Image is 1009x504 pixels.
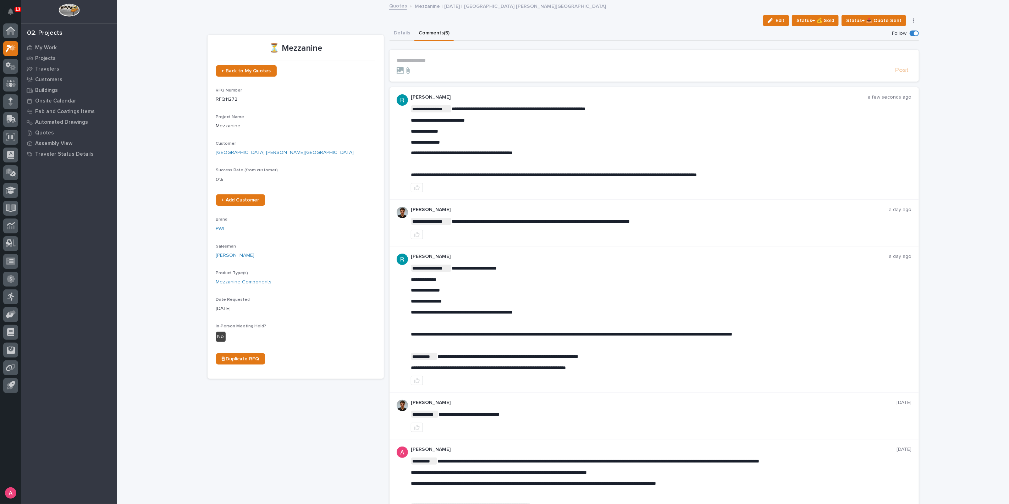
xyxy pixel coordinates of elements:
[397,94,408,106] img: ACg8ocLIQ8uTLu8xwXPI_zF_j4cWilWA_If5Zu0E3tOGGkFk=s96-c
[411,376,423,385] button: like this post
[21,74,117,85] a: Customers
[216,332,226,342] div: No
[27,29,62,37] div: 02. Projects
[390,26,414,41] button: Details
[9,9,18,20] div: Notifications13
[411,94,868,100] p: [PERSON_NAME]
[411,254,889,260] p: [PERSON_NAME]
[21,149,117,159] a: Traveler Status Details
[216,176,375,183] p: 0 %
[21,106,117,117] a: Fab and Coatings Items
[16,7,20,12] p: 13
[21,117,117,127] a: Automated Drawings
[792,15,839,26] button: Status→ 💰 Sold
[35,87,58,94] p: Buildings
[411,423,423,432] button: like this post
[216,65,277,77] a: ← Back to My Quotes
[411,400,897,406] p: [PERSON_NAME]
[35,109,95,115] p: Fab and Coatings Items
[222,198,259,203] span: + Add Customer
[216,225,224,233] a: PWI
[216,149,354,156] a: [GEOGRAPHIC_DATA] [PERSON_NAME][GEOGRAPHIC_DATA]
[868,94,912,100] p: a few seconds ago
[222,68,271,73] span: ← Back to My Quotes
[216,142,236,146] span: Customer
[411,183,423,192] button: like this post
[846,16,902,25] span: Status→ 📤 Quote Sent
[21,42,117,53] a: My Work
[411,207,889,213] p: [PERSON_NAME]
[35,119,88,126] p: Automated Drawings
[397,400,408,411] img: AOh14Gjx62Rlbesu-yIIyH4c_jqdfkUZL5_Os84z4H1p=s96-c
[59,4,79,17] img: Workspace Logo
[21,95,117,106] a: Onsite Calendar
[897,447,912,453] p: [DATE]
[35,66,59,72] p: Travelers
[35,45,57,51] p: My Work
[397,207,408,218] img: AOh14Gjx62Rlbesu-yIIyH4c_jqdfkUZL5_Os84z4H1p=s96-c
[21,138,117,149] a: Assembly View
[889,254,912,260] p: a day ago
[21,85,117,95] a: Buildings
[216,271,248,275] span: Product Type(s)
[397,447,408,458] img: ACg8ocKcMZQ4tabbC1K-lsv7XHeQNnaFu4gsgPufzKnNmz0_a9aUSA=s96-c
[216,115,244,119] span: Project Name
[21,63,117,74] a: Travelers
[35,55,56,62] p: Projects
[842,15,906,26] button: Status→ 📤 Quote Sent
[216,217,228,222] span: Brand
[35,77,62,83] p: Customers
[21,127,117,138] a: Quotes
[796,16,834,25] span: Status→ 💰 Sold
[216,244,236,249] span: Salesman
[415,2,606,10] p: Mezzanine | [DATE] | [GEOGRAPHIC_DATA] [PERSON_NAME][GEOGRAPHIC_DATA]
[216,298,250,302] span: Date Requested
[763,15,789,26] button: Edit
[889,207,912,213] p: a day ago
[35,98,76,104] p: Onsite Calendar
[216,88,242,93] span: RFQ Number
[35,140,72,147] p: Assembly View
[216,122,375,130] p: Mezzanine
[411,447,897,453] p: [PERSON_NAME]
[3,4,18,19] button: Notifications
[893,66,912,74] button: Post
[897,400,912,406] p: [DATE]
[216,96,375,103] p: RFQ11272
[216,278,272,286] a: Mezzanine Components
[892,31,907,37] p: Follow
[397,254,408,265] img: ACg8ocLIQ8uTLu8xwXPI_zF_j4cWilWA_If5Zu0E3tOGGkFk=s96-c
[216,168,278,172] span: Success Rate (from customer)
[216,353,265,365] a: ⎘ Duplicate RFQ
[216,252,255,259] a: [PERSON_NAME]
[21,53,117,63] a: Projects
[216,43,375,54] p: ⏳ Mezzanine
[3,486,18,500] button: users-avatar
[216,305,375,312] p: [DATE]
[216,324,266,328] span: In-Person Meeting Held?
[35,151,94,157] p: Traveler Status Details
[222,356,259,361] span: ⎘ Duplicate RFQ
[776,17,784,24] span: Edit
[414,26,454,41] button: Comments (5)
[389,1,407,10] a: Quotes
[35,130,54,136] p: Quotes
[216,194,265,206] a: + Add Customer
[895,66,909,74] span: Post
[411,230,423,239] button: like this post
